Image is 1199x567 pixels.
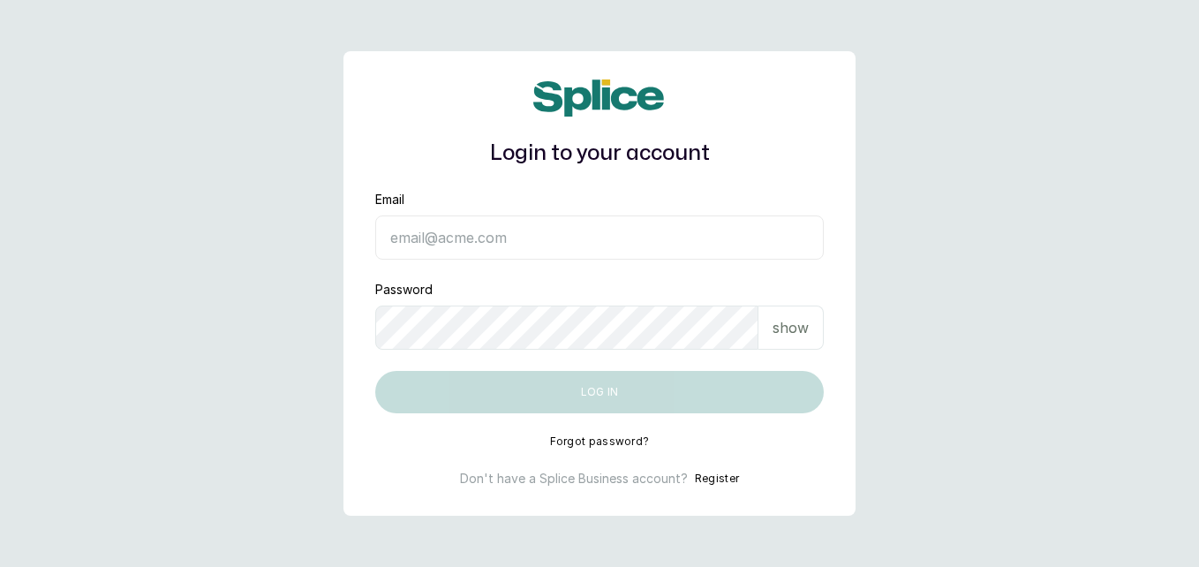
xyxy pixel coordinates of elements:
button: Log in [375,371,824,413]
input: email@acme.com [375,215,824,260]
button: Register [695,470,739,488]
label: Email [375,191,404,208]
p: show [773,317,809,338]
label: Password [375,281,433,299]
h1: Login to your account [375,138,824,170]
button: Forgot password? [550,435,650,449]
p: Don't have a Splice Business account? [460,470,688,488]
